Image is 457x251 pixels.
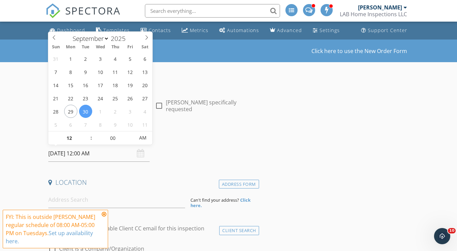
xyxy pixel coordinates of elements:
a: Automations (Advanced) [217,24,262,37]
a: Contacts [138,24,174,37]
div: Client Search [219,226,259,235]
span: September 8, 2025 [64,65,77,78]
span: : [90,131,92,145]
iframe: Intercom live chat [434,228,450,244]
span: September 4, 2025 [109,52,122,65]
span: September 9, 2025 [79,65,92,78]
span: August 31, 2025 [49,52,62,65]
span: October 6, 2025 [64,118,77,131]
span: September 6, 2025 [138,52,152,65]
span: Fri [123,45,137,49]
span: October 5, 2025 [49,118,62,131]
h4: Location [48,178,256,187]
span: September 27, 2025 [138,92,152,105]
span: September 11, 2025 [109,65,122,78]
span: September 29, 2025 [64,105,77,118]
strong: Click here. [191,197,251,208]
div: Settings [320,27,340,33]
div: FYI: This is outside [PERSON_NAME] regular schedule of 08:00 AM-05:00 PM on Tuesdays. [6,213,100,245]
span: October 7, 2025 [79,118,92,131]
a: Advanced [267,24,305,37]
span: September 10, 2025 [94,65,107,78]
span: September 3, 2025 [94,52,107,65]
div: Support Center [368,27,407,33]
span: September 21, 2025 [49,92,62,105]
span: September 14, 2025 [49,78,62,92]
a: Settings [310,24,342,37]
span: October 8, 2025 [94,118,107,131]
span: Click to toggle [134,131,152,145]
input: Select date [48,145,150,162]
span: Sat [137,45,152,49]
span: September 22, 2025 [64,92,77,105]
span: Thu [108,45,123,49]
span: September 25, 2025 [109,92,122,105]
div: LAB Home Inspections LLC [340,11,407,18]
span: October 4, 2025 [138,105,152,118]
span: October 2, 2025 [109,105,122,118]
span: October 11, 2025 [138,118,152,131]
label: Enable Client CC email for this inspection [100,225,204,232]
a: Dashboard [47,24,88,37]
div: Dashboard [57,27,85,33]
span: September 5, 2025 [124,52,137,65]
div: Templates [103,27,130,33]
span: September 7, 2025 [49,65,62,78]
a: Support Center [358,24,410,37]
img: The Best Home Inspection Software - Spectora [46,3,60,18]
a: SPECTORA [46,9,121,23]
span: 10 [448,228,456,233]
div: Automations [227,27,259,33]
span: October 10, 2025 [124,118,137,131]
span: September 24, 2025 [94,92,107,105]
span: September 30, 2025 [79,105,92,118]
span: October 3, 2025 [124,105,137,118]
label: [PERSON_NAME] specifically requested [166,99,256,112]
span: September 20, 2025 [138,78,152,92]
span: October 1, 2025 [94,105,107,118]
input: Year [109,34,131,43]
span: Tue [78,45,93,49]
span: September 26, 2025 [124,92,137,105]
a: Templates [93,24,132,37]
span: Mon [63,45,78,49]
div: Address Form [219,180,259,189]
span: September 18, 2025 [109,78,122,92]
span: Sun [48,45,63,49]
span: September 12, 2025 [124,65,137,78]
span: September 19, 2025 [124,78,137,92]
span: Wed [93,45,108,49]
a: Set up availability here. [6,229,93,245]
span: September 17, 2025 [94,78,107,92]
span: September 15, 2025 [64,78,77,92]
a: Click here to use the New Order Form [311,48,407,54]
div: Metrics [190,27,208,33]
input: Address Search [48,192,185,208]
span: September 16, 2025 [79,78,92,92]
span: SPECTORA [65,3,121,18]
span: September 2, 2025 [79,52,92,65]
div: [PERSON_NAME] [358,4,402,11]
input: Search everything... [145,4,280,18]
span: September 1, 2025 [64,52,77,65]
span: September 13, 2025 [138,65,152,78]
span: September 23, 2025 [79,92,92,105]
span: October 9, 2025 [109,118,122,131]
div: Advanced [277,27,302,33]
span: Can't find your address? [191,197,239,203]
a: Metrics [179,24,211,37]
div: Contacts [149,27,171,33]
span: September 28, 2025 [49,105,62,118]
